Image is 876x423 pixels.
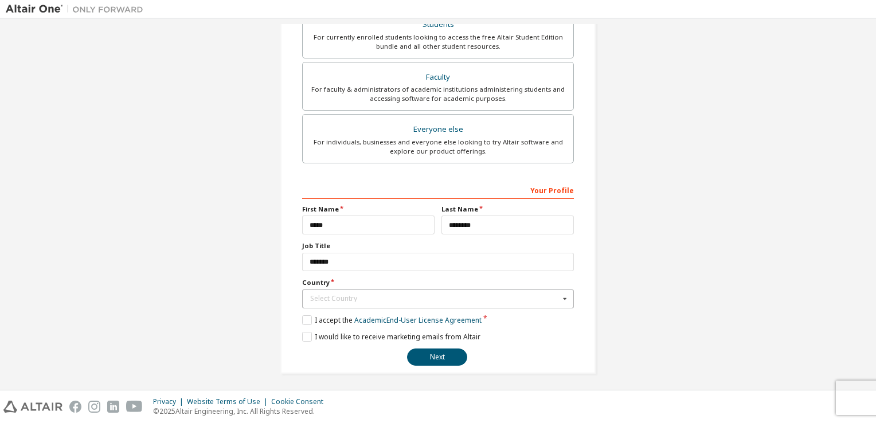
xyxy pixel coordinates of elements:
[302,205,435,214] label: First Name
[302,315,482,325] label: I accept the
[3,401,62,413] img: altair_logo.svg
[354,315,482,325] a: Academic End-User License Agreement
[126,401,143,413] img: youtube.svg
[69,401,81,413] img: facebook.svg
[310,69,566,85] div: Faculty
[153,397,187,406] div: Privacy
[187,397,271,406] div: Website Terms of Use
[302,181,574,199] div: Your Profile
[310,295,560,302] div: Select Country
[407,348,467,366] button: Next
[310,138,566,156] div: For individuals, businesses and everyone else looking to try Altair software and explore our prod...
[310,33,566,51] div: For currently enrolled students looking to access the free Altair Student Edition bundle and all ...
[310,85,566,103] div: For faculty & administrators of academic institutions administering students and accessing softwa...
[310,17,566,33] div: Students
[302,332,480,342] label: I would like to receive marketing emails from Altair
[302,278,574,287] label: Country
[441,205,574,214] label: Last Name
[302,241,574,250] label: Job Title
[310,122,566,138] div: Everyone else
[6,3,149,15] img: Altair One
[153,406,330,416] p: © 2025 Altair Engineering, Inc. All Rights Reserved.
[88,401,100,413] img: instagram.svg
[107,401,119,413] img: linkedin.svg
[271,397,330,406] div: Cookie Consent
